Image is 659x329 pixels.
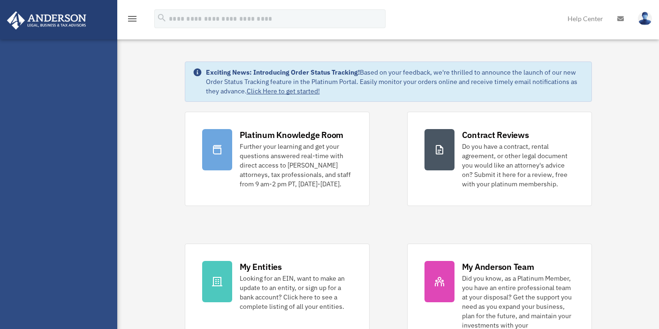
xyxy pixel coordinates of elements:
[407,112,592,206] a: Contract Reviews Do you have a contract, rental agreement, or other legal document you would like...
[247,87,320,95] a: Click Here to get started!
[185,112,370,206] a: Platinum Knowledge Room Further your learning and get your questions answered real-time with dire...
[206,68,360,77] strong: Exciting News: Introducing Order Status Tracking!
[240,129,344,141] div: Platinum Knowledge Room
[206,68,584,96] div: Based on your feedback, we're thrilled to announce the launch of our new Order Status Tracking fe...
[240,142,352,189] div: Further your learning and get your questions answered real-time with direct access to [PERSON_NAM...
[462,261,534,273] div: My Anderson Team
[462,142,575,189] div: Do you have a contract, rental agreement, or other legal document you would like an attorney's ad...
[127,16,138,24] a: menu
[127,13,138,24] i: menu
[157,13,167,23] i: search
[240,261,282,273] div: My Entities
[4,11,89,30] img: Anderson Advisors Platinum Portal
[462,129,529,141] div: Contract Reviews
[240,274,352,311] div: Looking for an EIN, want to make an update to an entity, or sign up for a bank account? Click her...
[638,12,652,25] img: User Pic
